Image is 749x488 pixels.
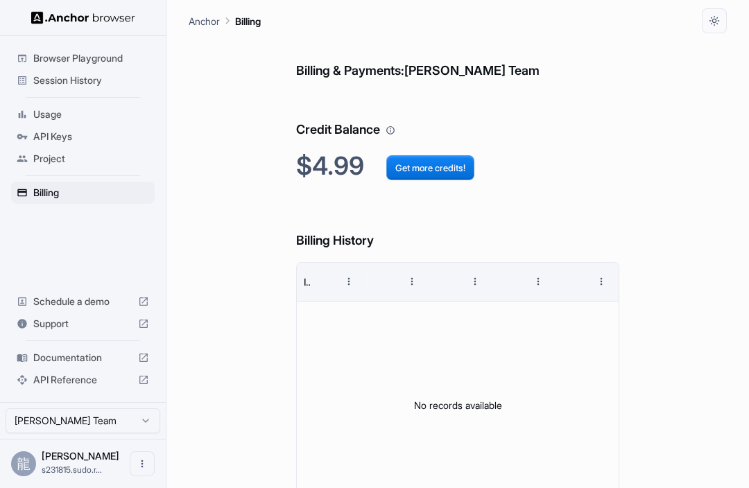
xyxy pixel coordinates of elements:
div: Project [11,148,155,170]
button: Open menu [130,451,155,476]
button: Sort [501,269,526,294]
div: Support [11,313,155,335]
h6: Billing History [296,203,619,251]
span: Browser Playground [33,51,149,65]
span: Documentation [33,351,132,365]
p: Anchor [189,14,220,28]
div: Browser Playground [11,47,155,69]
div: 龍 [11,451,36,476]
span: Billing [33,186,149,200]
button: Sort [311,269,336,294]
span: Usage [33,107,149,121]
div: Schedule a demo [11,290,155,313]
span: 龍平 須藤 [42,450,119,462]
span: Schedule a demo [33,295,132,308]
button: Sort [374,269,399,294]
button: Menu [336,269,361,294]
span: API Reference [33,373,132,387]
div: Usage [11,103,155,125]
h6: Credit Balance [296,92,619,140]
nav: breadcrumb [189,13,261,28]
button: Menu [526,269,551,294]
span: s231815.sudo.ryuhei@gmail.com [42,464,102,475]
span: Session History [33,73,149,87]
button: Sort [438,269,463,294]
img: Anchor Logo [31,11,135,24]
div: Documentation [11,347,155,369]
div: API Reference [11,369,155,391]
button: Menu [463,269,488,294]
span: API Keys [33,130,149,143]
h6: Billing & Payments: [PERSON_NAME] Team [296,33,619,81]
div: ID [304,276,310,288]
button: Menu [399,269,424,294]
button: Get more credits! [386,155,474,180]
p: Billing [235,14,261,28]
h2: $4.99 [296,151,619,181]
span: Project [33,152,149,166]
button: Menu [589,269,614,294]
div: API Keys [11,125,155,148]
button: Sort [564,269,589,294]
div: Session History [11,69,155,91]
div: Billing [11,182,155,204]
svg: Your credit balance will be consumed as you use the API. Visit the usage page to view a breakdown... [386,125,395,135]
span: Support [33,317,132,331]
